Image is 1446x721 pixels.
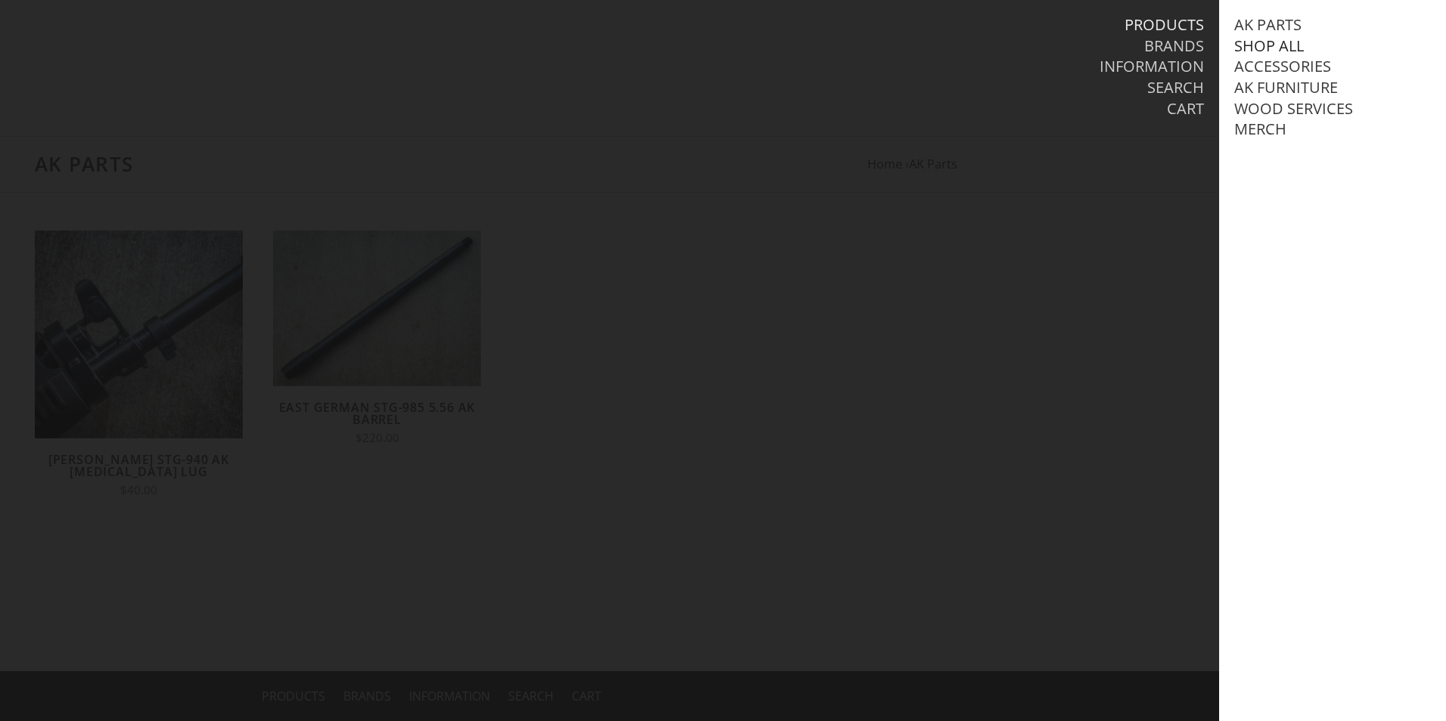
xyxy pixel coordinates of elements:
a: Search [1147,78,1204,97]
a: Products [1125,15,1204,35]
a: AK Furniture [1234,78,1338,97]
a: AK Parts [1234,15,1302,35]
a: Shop All [1234,36,1304,56]
a: Cart [1167,99,1204,119]
a: Wood Services [1234,99,1353,119]
a: Brands [1144,36,1204,56]
a: Merch [1234,119,1286,139]
a: Information [1100,57,1204,76]
a: Accessories [1234,57,1331,76]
